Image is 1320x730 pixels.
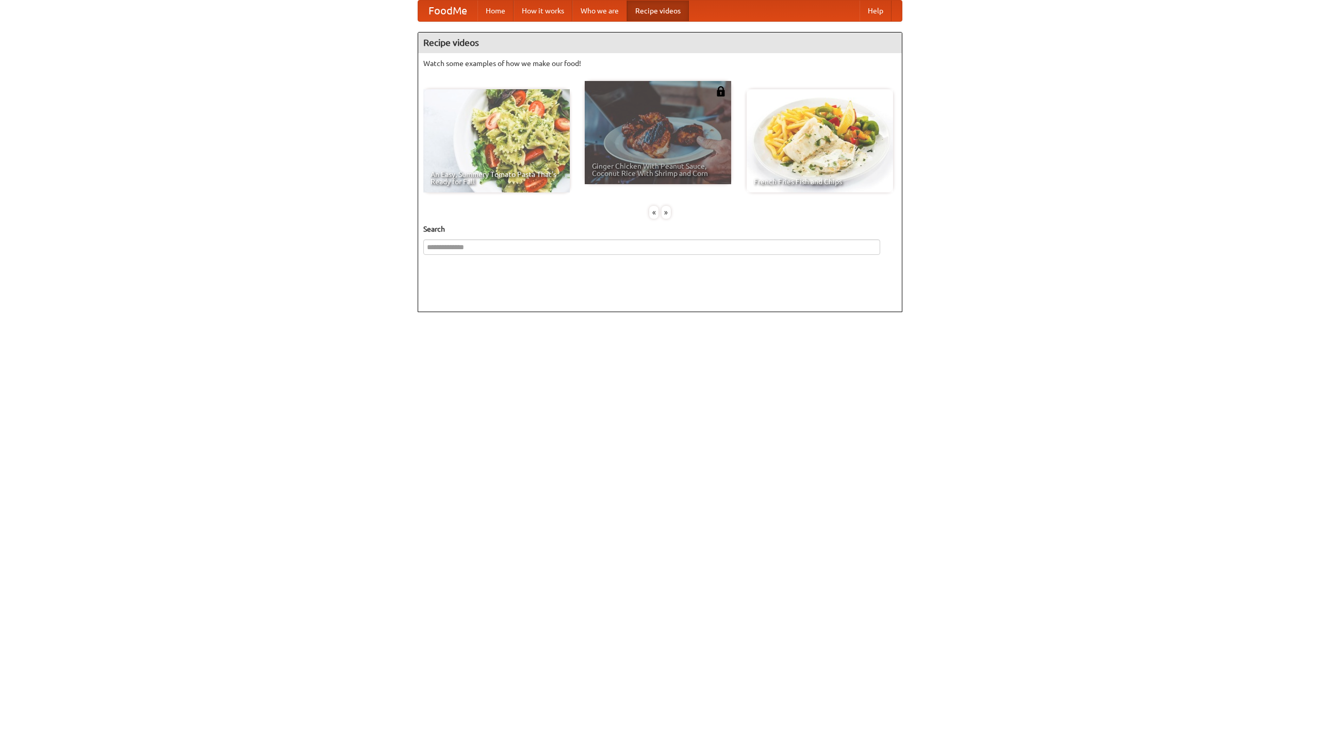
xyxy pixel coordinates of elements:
[860,1,892,21] a: Help
[662,206,671,219] div: »
[423,89,570,192] a: An Easy, Summery Tomato Pasta That's Ready for Fall
[477,1,514,21] a: Home
[649,206,658,219] div: «
[431,171,563,185] span: An Easy, Summery Tomato Pasta That's Ready for Fall
[572,1,627,21] a: Who we are
[423,58,897,69] p: Watch some examples of how we make our food!
[514,1,572,21] a: How it works
[754,178,886,185] span: French Fries Fish and Chips
[627,1,689,21] a: Recipe videos
[418,1,477,21] a: FoodMe
[716,86,726,96] img: 483408.png
[423,224,897,234] h5: Search
[747,89,893,192] a: French Fries Fish and Chips
[418,33,902,53] h4: Recipe videos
